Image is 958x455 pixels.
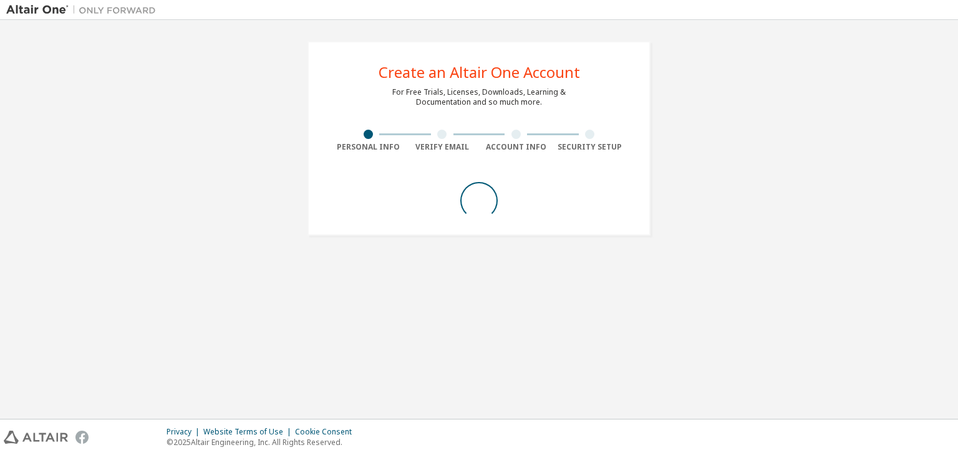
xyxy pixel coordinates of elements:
[4,431,68,444] img: altair_logo.svg
[75,431,89,444] img: facebook.svg
[379,65,580,80] div: Create an Altair One Account
[167,427,203,437] div: Privacy
[167,437,359,448] p: © 2025 Altair Engineering, Inc. All Rights Reserved.
[405,142,480,152] div: Verify Email
[295,427,359,437] div: Cookie Consent
[479,142,553,152] div: Account Info
[392,87,566,107] div: For Free Trials, Licenses, Downloads, Learning & Documentation and so much more.
[331,142,405,152] div: Personal Info
[553,142,627,152] div: Security Setup
[6,4,162,16] img: Altair One
[203,427,295,437] div: Website Terms of Use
